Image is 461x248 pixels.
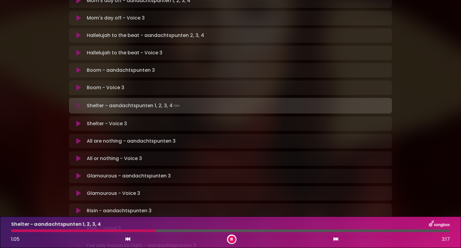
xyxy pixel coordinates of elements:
img: songbox-logo-white.png [429,220,450,228]
p: Boom - aandachtspunten 3 [87,67,155,74]
p: Shelter - aandachtspunten 1, 2, 3, 4 [11,221,101,228]
p: Mom's day off - Voice 3 [87,14,145,22]
p: Risin - aandachtspunten 3 [87,207,152,214]
p: Shelter - aandachtspunten 1, 2, 3, 4 [87,101,181,110]
p: All or nothing - Voice 3 [87,155,142,162]
span: 3:17 [442,236,450,243]
p: Hallelujah to the beat - Voice 3 [87,49,162,56]
p: Glamourous - Voice 3 [87,190,140,197]
p: All are nothing - aandachtspunten 3 [87,138,176,145]
p: Shelter - Voice 3 [87,120,127,127]
span: 1:05 [11,236,20,243]
img: waveform4.gif [173,101,181,110]
p: Boom - Voice 3 [87,84,124,91]
p: Glamourous - aandachtspunten 3 [87,172,171,180]
p: Hallelujah to the beat - aandachtspunten 2, 3, 4 [87,32,204,39]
